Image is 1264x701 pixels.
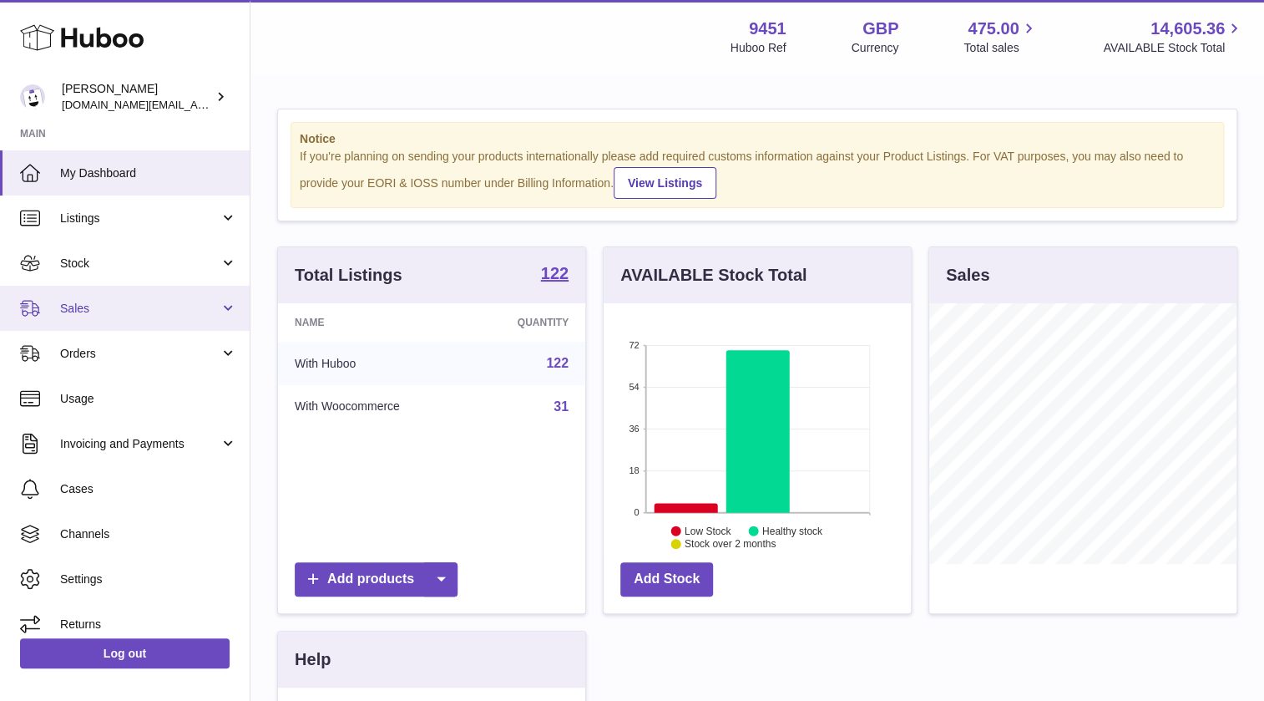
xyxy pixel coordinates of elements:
div: [PERSON_NAME] [62,81,212,113]
a: View Listings [614,167,716,199]
td: With Huboo [278,342,468,385]
span: Settings [60,571,237,587]
a: Log out [20,638,230,668]
span: Stock [60,256,220,272]
a: 122 [546,356,569,370]
span: Returns [60,617,237,632]
text: 54 [629,382,639,392]
span: Total sales [963,40,1038,56]
a: 122 [541,265,569,285]
span: 475.00 [968,18,1019,40]
strong: GBP [862,18,898,40]
strong: 122 [541,265,569,282]
a: Add Stock [620,562,713,597]
text: 72 [629,340,639,350]
h3: AVAILABLE Stock Total [620,264,806,287]
span: AVAILABLE Stock Total [1103,40,1244,56]
h3: Total Listings [295,264,402,287]
span: My Dashboard [60,165,237,181]
th: Quantity [468,303,585,342]
div: If you're planning on sending your products internationally please add required customs informati... [300,149,1215,199]
text: Low Stock [685,525,731,536]
strong: Notice [300,131,1215,147]
span: Cases [60,481,237,497]
a: 475.00 Total sales [963,18,1038,56]
span: Usage [60,391,237,407]
a: Add products [295,562,458,597]
strong: 9451 [749,18,786,40]
div: Currency [852,40,899,56]
img: amir.ch@gmail.com [20,84,45,109]
th: Name [278,303,468,342]
span: 14,605.36 [1150,18,1225,40]
div: Huboo Ref [731,40,786,56]
span: Listings [60,211,220,226]
text: 0 [634,507,639,517]
h3: Sales [946,264,989,287]
text: 36 [629,424,639,434]
text: 18 [629,465,639,475]
span: Invoicing and Payments [60,436,220,452]
span: Orders [60,346,220,362]
a: 31 [554,399,569,414]
span: [DOMAIN_NAME][EMAIL_ADDRESS][DOMAIN_NAME] [62,98,332,111]
a: 14,605.36 AVAILABLE Stock Total [1103,18,1244,56]
text: Healthy stock [762,525,823,536]
td: With Woocommerce [278,385,468,429]
span: Channels [60,526,237,542]
span: Sales [60,301,220,317]
h3: Help [295,648,331,671]
text: Stock over 2 months [685,538,776,550]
